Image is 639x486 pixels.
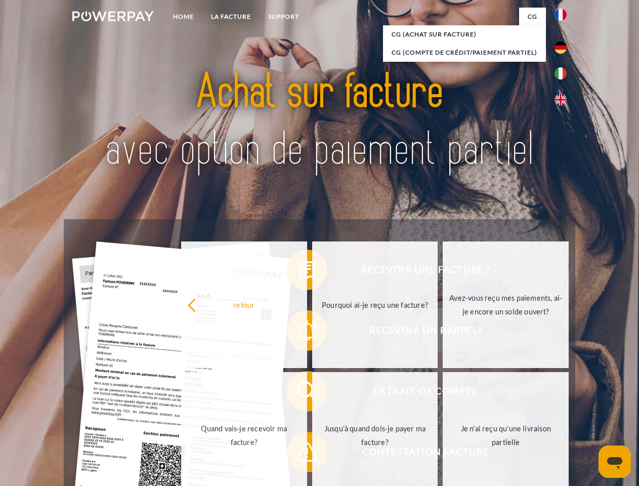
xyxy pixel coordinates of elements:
img: logo-powerpay-white.svg [72,11,154,21]
iframe: Bouton de lancement de la fenêtre de messagerie [599,445,631,478]
a: CG (Compte de crédit/paiement partiel) [383,44,546,62]
a: Support [260,8,308,26]
img: it [555,67,567,79]
a: CG (achat sur facture) [383,25,546,44]
a: CG [519,8,546,26]
img: fr [555,9,567,21]
div: Jusqu'à quand dois-je payer ma facture? [318,422,432,449]
a: Home [164,8,202,26]
a: Avez-vous reçu mes paiements, ai-je encore un solde ouvert? [443,241,569,368]
div: Quand vais-je recevoir ma facture? [187,422,301,449]
a: LA FACTURE [202,8,260,26]
div: Avez-vous reçu mes paiements, ai-je encore un solde ouvert? [449,291,563,318]
div: Je n'ai reçu qu'une livraison partielle [449,422,563,449]
img: de [555,42,567,54]
img: title-powerpay_fr.svg [97,49,542,194]
img: en [555,94,567,106]
div: retour [187,298,301,311]
div: Pourquoi ai-je reçu une facture? [318,298,432,311]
